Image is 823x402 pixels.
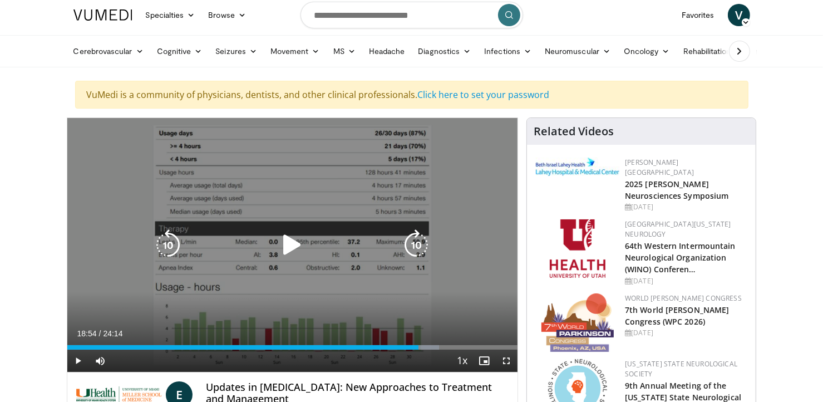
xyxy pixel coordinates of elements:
[541,293,614,352] img: 16fe1da8-a9a0-4f15-bd45-1dd1acf19c34.png.150x105_q85_autocrop_double_scale_upscale_version-0.2.png
[67,345,518,350] div: Progress Bar
[473,350,495,372] button: Enable picture-in-picture mode
[625,219,731,239] a: [GEOGRAPHIC_DATA][US_STATE] Neurology
[418,89,550,101] a: Click here to set your password
[300,2,523,28] input: Search topics, interventions
[617,40,677,62] a: Oncology
[625,276,747,286] div: [DATE]
[477,40,538,62] a: Infections
[677,40,738,62] a: Rehabilitation
[625,328,747,338] div: [DATE]
[451,350,473,372] button: Playback Rate
[625,202,747,212] div: [DATE]
[264,40,327,62] a: Movement
[103,329,122,338] span: 24:14
[625,179,728,201] a: 2025 [PERSON_NAME] Neurosciences Symposium
[209,40,264,62] a: Seizures
[728,4,750,26] a: V
[99,329,101,338] span: /
[625,158,694,177] a: [PERSON_NAME][GEOGRAPHIC_DATA]
[139,4,202,26] a: Specialties
[77,329,97,338] span: 18:54
[625,359,737,379] a: [US_STATE] State Neurological Society
[201,4,253,26] a: Browse
[327,40,362,62] a: MS
[675,4,721,26] a: Favorites
[67,40,150,62] a: Cerebrovascular
[362,40,412,62] a: Headache
[625,241,736,274] a: 64th Western Intermountain Neurological Organization (WINO) Conferen…
[495,350,518,372] button: Fullscreen
[534,125,614,138] h4: Related Videos
[150,40,209,62] a: Cognitive
[625,293,742,303] a: World [PERSON_NAME] Congress
[73,9,132,21] img: VuMedi Logo
[550,219,605,278] img: f6362829-b0a3-407d-a044-59546adfd345.png.150x105_q85_autocrop_double_scale_upscale_version-0.2.png
[538,40,617,62] a: Neuromuscular
[625,305,729,327] a: 7th World [PERSON_NAME] Congress (WPC 2026)
[67,350,90,372] button: Play
[411,40,477,62] a: Diagnostics
[75,81,748,109] div: VuMedi is a community of physicians, dentists, and other clinical professionals.
[67,118,518,372] video-js: Video Player
[90,350,112,372] button: Mute
[536,158,619,176] img: e7977282-282c-4444-820d-7cc2733560fd.jpg.150x105_q85_autocrop_double_scale_upscale_version-0.2.jpg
